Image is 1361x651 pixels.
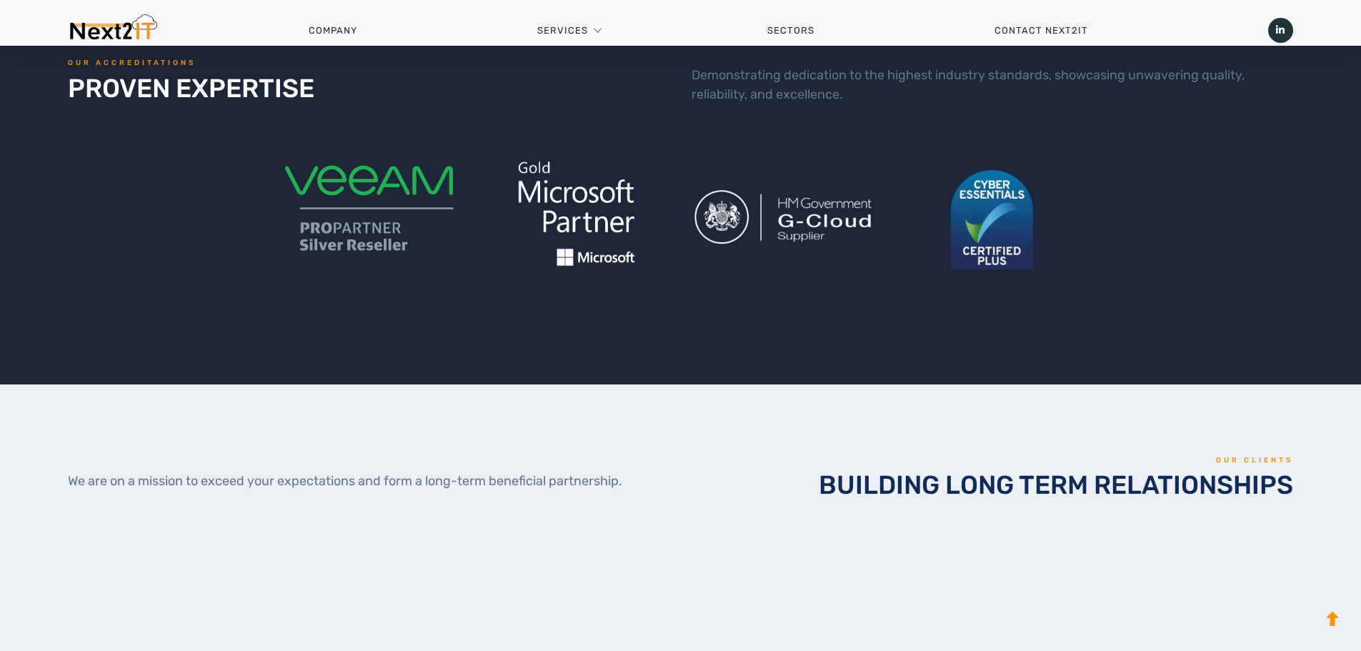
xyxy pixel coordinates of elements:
div: We are on a mission to exceed your expectations and form a long-term beneficial partnership. [68,472,669,491]
img: managed IT services [276,164,462,252]
img: Next2IT [68,14,157,46]
h6: OUR ACCREDITATIONS [68,59,669,69]
div: Demonstrating dedication to the highest industry standards, showcasing unwavering quality, reliab... [692,66,1293,104]
h2: PROVEN EXPERTISE [68,73,669,104]
a: Company [219,9,447,52]
h2: BUILDING LONG TERM RELATIONSHIPS [692,469,1293,500]
a: Sectors [678,9,905,52]
a: Contact Next2IT [904,9,1178,52]
h6: OUR CLIENTS [692,456,1293,466]
a: Services [537,9,588,52]
img: managed IT services [484,126,670,301]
